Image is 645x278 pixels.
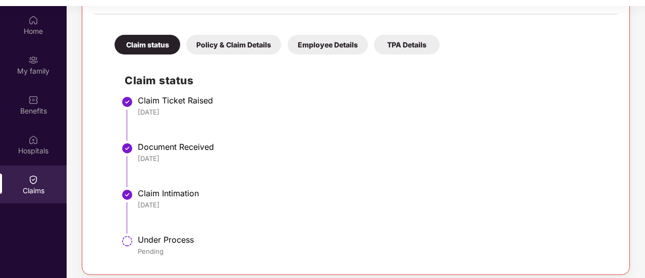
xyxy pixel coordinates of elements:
img: svg+xml;base64,PHN2ZyB3aWR0aD0iMjAiIGhlaWdodD0iMjAiIHZpZXdCb3g9IjAgMCAyMCAyMCIgZmlsbD0ibm9uZSIgeG... [28,55,38,65]
img: svg+xml;base64,PHN2ZyBpZD0iQmVuZWZpdHMiIHhtbG5zPSJodHRwOi8vd3d3LnczLm9yZy8yMDAwL3N2ZyIgd2lkdGg9Ij... [28,95,38,105]
img: svg+xml;base64,PHN2ZyBpZD0iU3RlcC1QZW5kaW5nLTMyeDMyIiB4bWxucz0iaHR0cDovL3d3dy53My5vcmcvMjAwMC9zdm... [121,235,133,247]
img: svg+xml;base64,PHN2ZyBpZD0iU3RlcC1Eb25lLTMyeDMyIiB4bWxucz0iaHR0cDovL3d3dy53My5vcmcvMjAwMC9zdmciIH... [121,96,133,108]
img: svg+xml;base64,PHN2ZyBpZD0iU3RlcC1Eb25lLTMyeDMyIiB4bWxucz0iaHR0cDovL3d3dy53My5vcmcvMjAwMC9zdmciIH... [121,189,133,201]
div: Policy & Claim Details [186,35,281,54]
div: Under Process [138,235,607,245]
div: Employee Details [288,35,368,54]
div: [DATE] [138,107,607,117]
div: Pending [138,247,607,256]
img: svg+xml;base64,PHN2ZyBpZD0iU3RlcC1Eb25lLTMyeDMyIiB4bWxucz0iaHR0cDovL3d3dy53My5vcmcvMjAwMC9zdmciIH... [121,142,133,154]
div: [DATE] [138,200,607,209]
div: Claim status [115,35,180,54]
div: Claim Ticket Raised [138,95,607,105]
div: [DATE] [138,154,607,163]
img: svg+xml;base64,PHN2ZyBpZD0iSG9tZSIgeG1sbnM9Imh0dHA6Ly93d3cudzMub3JnLzIwMDAvc3ZnIiB3aWR0aD0iMjAiIG... [28,15,38,25]
div: TPA Details [374,35,440,54]
div: Claim Intimation [138,188,607,198]
img: svg+xml;base64,PHN2ZyBpZD0iQ2xhaW0iIHhtbG5zPSJodHRwOi8vd3d3LnczLm9yZy8yMDAwL3N2ZyIgd2lkdGg9IjIwIi... [28,175,38,185]
img: svg+xml;base64,PHN2ZyBpZD0iSG9zcGl0YWxzIiB4bWxucz0iaHR0cDovL3d3dy53My5vcmcvMjAwMC9zdmciIHdpZHRoPS... [28,135,38,145]
div: Document Received [138,142,607,152]
h2: Claim status [125,72,607,89]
